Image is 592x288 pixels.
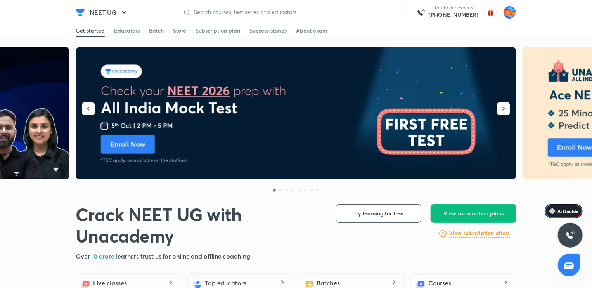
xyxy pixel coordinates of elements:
button: Try learning for free [336,204,421,223]
a: Batch [149,24,164,37]
img: Company Logo [76,8,85,17]
a: Ai Doubts [545,204,583,218]
h1: Crack NEET UG with Unacademy [76,204,324,247]
h5: Top educators [205,278,246,288]
a: [PHONE_NUMBER] [429,11,478,19]
button: NEET UG [85,5,133,20]
a: About exam [296,24,327,37]
span: View subscription plans [443,210,504,217]
img: call-us [413,5,429,20]
span: Ai Doubts [557,208,578,214]
div: About exam [296,27,327,35]
h5: Courses [428,278,451,288]
div: Subscription plan [196,27,240,35]
div: Store [173,27,186,35]
p: Talk to our experts [429,5,478,11]
img: avatar [485,6,497,19]
div: Success stories [249,27,287,35]
a: Subscription plan [196,24,240,37]
a: Get started [76,24,105,37]
a: Store [173,24,186,37]
button: View subscription plans [431,204,516,223]
span: learners trust us for online and offline coaching [116,252,250,260]
img: Icon [549,208,556,214]
div: Educators [114,27,140,35]
input: Search courses, test series and educators [191,9,400,15]
h5: Live classes [93,278,127,288]
h5: Batches [317,278,340,288]
a: Educators [114,24,140,37]
img: ttu [566,231,575,240]
a: Success stories [249,24,287,37]
span: 10 crore [92,252,116,260]
span: Over [76,252,92,260]
span: Try learning for free [354,210,404,217]
a: View subscription offers [449,229,510,238]
div: Batch [149,27,164,35]
img: Adithya MA [503,6,516,19]
div: Get started [76,27,105,35]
